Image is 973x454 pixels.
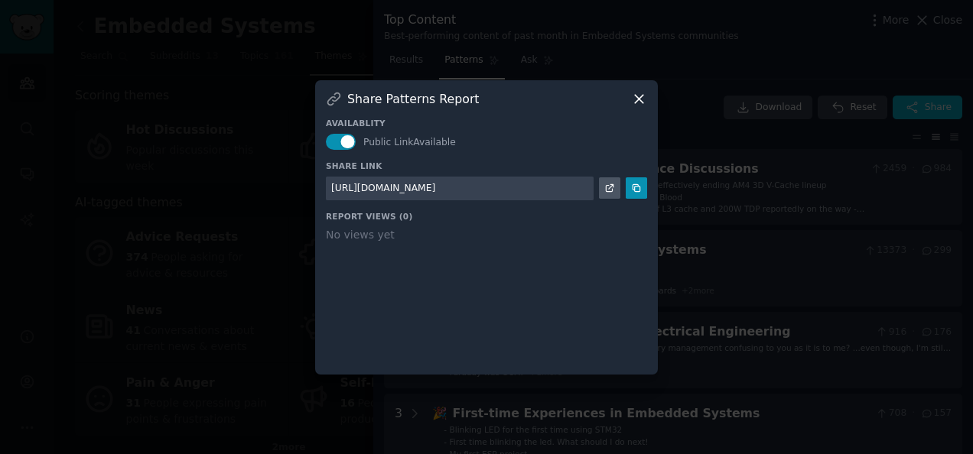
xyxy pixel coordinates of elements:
h3: Report Views ( 0 ) [326,211,647,222]
div: [URL][DOMAIN_NAME] [331,182,435,196]
h3: Share Patterns Report [347,91,480,107]
h3: Share Link [326,161,647,171]
span: Public Link Available [363,137,456,148]
h3: Availablity [326,118,647,128]
div: No views yet [326,227,647,243]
